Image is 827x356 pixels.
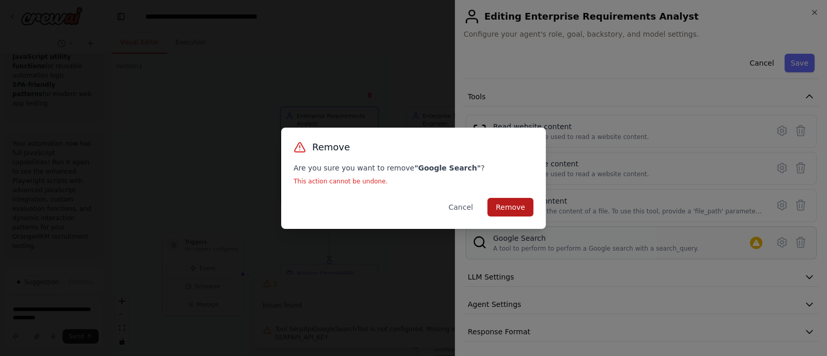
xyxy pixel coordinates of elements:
p: This action cannot be undone. [294,177,533,185]
strong: " Google Search " [415,164,481,172]
h3: Remove [312,140,350,154]
button: Cancel [440,198,481,216]
button: Remove [487,198,533,216]
p: Are you sure you want to remove ? [294,163,533,173]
